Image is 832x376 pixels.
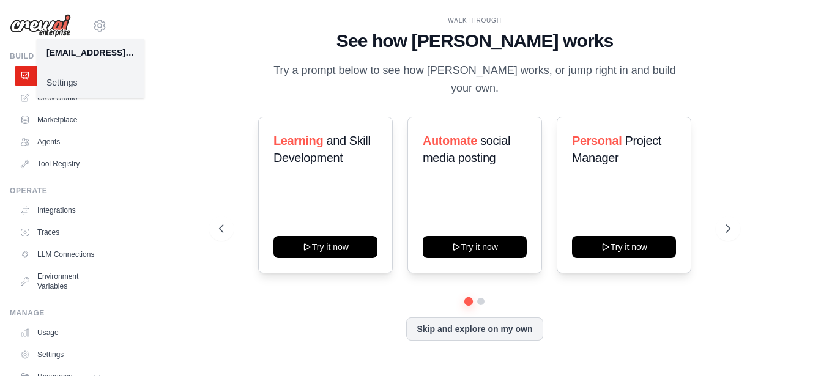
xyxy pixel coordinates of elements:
div: Operate [10,186,107,196]
span: Personal [572,134,622,147]
div: Widget de chat [771,317,832,376]
a: Automations [15,66,107,86]
a: Settings [15,345,107,364]
button: Try it now [273,236,377,258]
span: Learning [273,134,323,147]
img: Logo [10,14,71,37]
a: Usage [15,323,107,342]
button: Skip and explore on my own [406,317,543,341]
span: Automate [423,134,477,147]
button: Try it now [423,236,527,258]
a: Integrations [15,201,107,220]
p: Try a prompt below to see how [PERSON_NAME] works, or jump right in and build your own. [269,62,680,98]
a: Settings [37,72,144,94]
a: Traces [15,223,107,242]
div: [EMAIL_ADDRESS][DOMAIN_NAME] [46,46,135,59]
button: Try it now [572,236,676,258]
a: Agents [15,132,107,152]
div: WALKTHROUGH [219,16,730,25]
a: Environment Variables [15,267,107,296]
a: Crew Studio [15,88,107,108]
iframe: Chat Widget [771,317,832,376]
a: Tool Registry [15,154,107,174]
div: Manage [10,308,107,318]
a: LLM Connections [15,245,107,264]
span: Project Manager [572,134,661,164]
h1: See how [PERSON_NAME] works [219,30,730,52]
div: Build [10,51,107,61]
a: Marketplace [15,110,107,130]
